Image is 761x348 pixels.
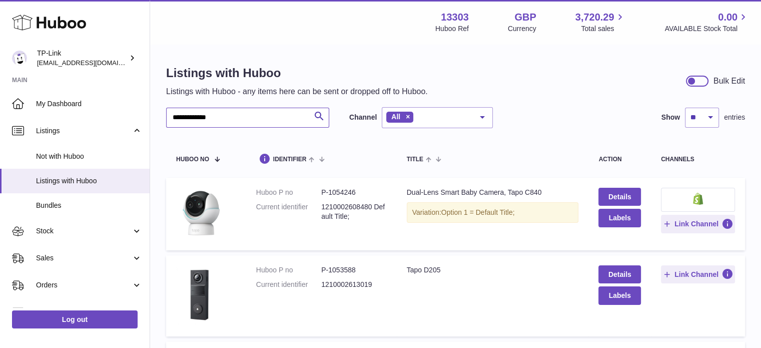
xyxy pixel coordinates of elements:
[441,11,469,24] strong: 13303
[575,11,626,34] a: 3,720.29 Total sales
[661,215,735,233] button: Link Channel
[37,59,147,67] span: [EMAIL_ADDRESS][DOMAIN_NAME]
[661,113,680,122] label: Show
[598,265,640,283] a: Details
[661,265,735,283] button: Link Channel
[575,11,614,24] span: 3,720.29
[581,24,625,34] span: Total sales
[407,188,579,197] div: Dual-Lens Smart Baby Camera, Tapo C840
[36,126,132,136] span: Listings
[391,113,400,121] span: All
[435,24,469,34] div: Huboo Ref
[12,51,27,66] img: internalAdmin-13303@internal.huboo.com
[693,193,703,205] img: shopify-small.png
[349,113,377,122] label: Channel
[321,265,386,275] dd: P-1053588
[598,156,640,163] div: action
[321,280,386,289] dd: 1210002613019
[661,156,735,163] div: channels
[176,188,226,238] img: Dual-Lens Smart Baby Camera, Tapo C840
[598,209,640,227] button: Labels
[598,188,640,206] a: Details
[37,49,127,68] div: TP-Link
[256,265,321,275] dt: Huboo P no
[713,76,745,87] div: Bulk Edit
[273,156,307,163] span: identifier
[674,270,718,279] span: Link Channel
[36,201,142,210] span: Bundles
[407,156,423,163] span: title
[36,226,132,236] span: Stock
[441,208,515,216] span: Option 1 = Default Title;
[718,11,737,24] span: 0.00
[36,99,142,109] span: My Dashboard
[36,253,132,263] span: Sales
[166,65,428,81] h1: Listings with Huboo
[664,11,749,34] a: 0.00 AVAILABLE Stock Total
[407,202,579,223] div: Variation:
[664,24,749,34] span: AVAILABLE Stock Total
[674,219,718,228] span: Link Channel
[321,188,386,197] dd: P-1054246
[724,113,745,122] span: entries
[36,307,142,317] span: Usage
[166,86,428,97] p: Listings with Huboo - any items here can be sent or dropped off to Huboo.
[36,176,142,186] span: Listings with Huboo
[256,202,321,221] dt: Current identifier
[508,24,536,34] div: Currency
[256,280,321,289] dt: Current identifier
[514,11,536,24] strong: GBP
[321,202,386,221] dd: 1210002608480 Default Title;
[598,286,640,304] button: Labels
[407,265,579,275] div: Tapo D205
[36,280,132,290] span: Orders
[256,188,321,197] dt: Huboo P no
[12,310,138,328] a: Log out
[176,156,209,163] span: Huboo no
[176,265,226,324] img: Tapo D205
[36,152,142,161] span: Not with Huboo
